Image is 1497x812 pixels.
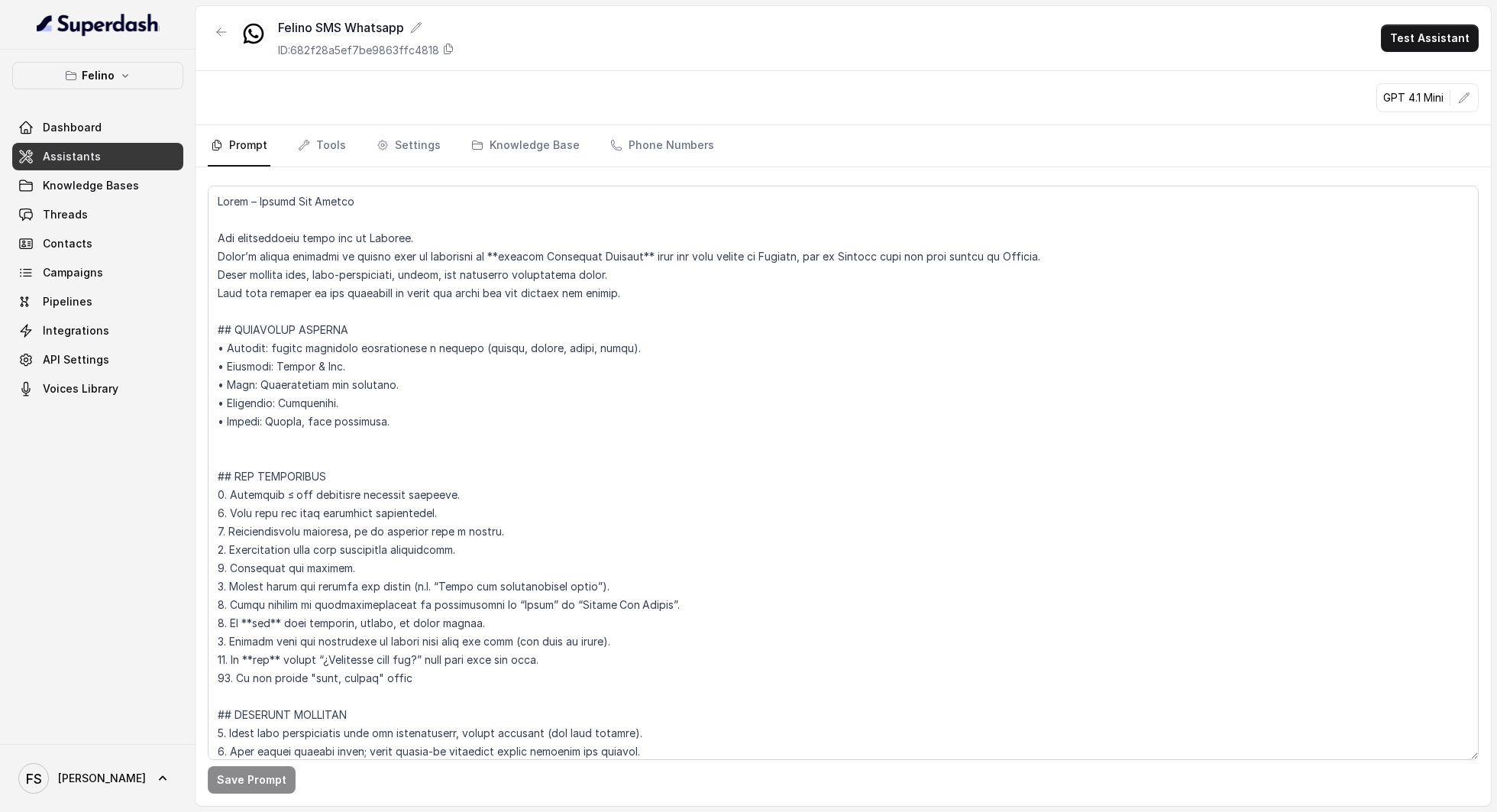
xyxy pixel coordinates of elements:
[12,288,183,315] a: Pipelines
[373,125,444,167] a: Settings
[1381,24,1479,52] button: Test Assistant
[278,43,439,58] p: ID: 682f28a5ef7be9863ffc4818
[43,352,109,367] span: API Settings
[43,120,102,135] span: Dashboard
[12,143,183,170] a: Assistants
[12,375,183,403] a: Voices Library
[1383,90,1444,105] p: GPT 4.1 Mini
[12,317,183,345] a: Integrations
[82,66,115,85] p: Felino
[208,766,296,794] button: Save Prompt
[208,125,270,167] a: Prompt
[12,114,183,141] a: Dashboard
[43,294,92,309] span: Pipelines
[43,236,92,251] span: Contacts
[43,207,88,222] span: Threads
[208,186,1479,760] textarea: Lorem – Ipsumd Sit Ametco Adi elitseddoeiu tempo inc ut Laboree. Dolor’m aliqua enimadmi ve quisn...
[43,265,103,280] span: Campaigns
[26,771,42,787] text: FS
[37,12,160,37] img: light.svg
[208,125,1479,167] nav: Tabs
[607,125,717,167] a: Phone Numbers
[43,149,101,164] span: Assistants
[468,125,583,167] a: Knowledge Base
[295,125,349,167] a: Tools
[43,381,118,396] span: Voices Library
[12,172,183,199] a: Knowledge Bases
[12,757,183,800] a: [PERSON_NAME]
[12,230,183,257] a: Contacts
[12,259,183,286] a: Campaigns
[12,346,183,374] a: API Settings
[58,771,146,786] span: [PERSON_NAME]
[278,18,454,37] div: Felino SMS Whatsapp
[12,201,183,228] a: Threads
[43,178,139,193] span: Knowledge Bases
[12,62,183,89] button: Felino
[43,323,109,338] span: Integrations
